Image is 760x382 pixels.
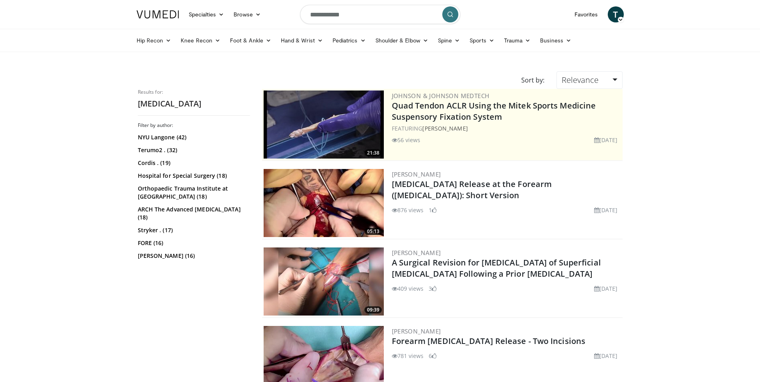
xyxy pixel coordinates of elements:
[422,125,468,132] a: [PERSON_NAME]
[594,136,618,144] li: [DATE]
[392,249,441,257] a: [PERSON_NAME]
[556,71,622,89] a: Relevance
[515,71,550,89] div: Sort by:
[264,90,384,159] img: b78fd9da-dc16-4fd1-a89d-538d899827f1.300x170_q85_crop-smart_upscale.jpg
[392,206,424,214] li: 876 views
[229,6,266,22] a: Browse
[392,100,596,122] a: Quad Tendon ACLR Using the Mitek Sports Medicine Suspensory Fixation System
[176,32,225,48] a: Knee Recon
[465,32,499,48] a: Sports
[365,228,382,235] span: 05:13
[138,172,248,180] a: Hospital for Special Surgery (18)
[138,185,248,201] a: Orthopaedic Trauma Institute at [GEOGRAPHIC_DATA] (18)
[562,74,599,85] span: Relevance
[594,352,618,360] li: [DATE]
[365,149,382,157] span: 21:38
[392,92,490,100] a: Johnson & Johnson MedTech
[184,6,229,22] a: Specialties
[371,32,433,48] a: Shoulder & Elbow
[264,169,384,237] a: 05:13
[594,206,618,214] li: [DATE]
[264,90,384,159] a: 21:38
[328,32,371,48] a: Pediatrics
[138,226,248,234] a: Stryker . (17)
[392,179,552,201] a: [MEDICAL_DATA] Release at the Forearm ([MEDICAL_DATA]): Short Version
[433,32,465,48] a: Spine
[276,32,328,48] a: Hand & Wrist
[392,124,621,133] div: FEATURING
[608,6,624,22] a: T
[138,89,250,95] p: Results for:
[132,32,176,48] a: Hip Recon
[594,284,618,293] li: [DATE]
[138,205,248,221] a: ARCH The Advanced [MEDICAL_DATA] (18)
[392,284,424,293] li: 409 views
[138,122,250,129] h3: Filter by author:
[138,146,248,154] a: Terumo2 . (32)
[138,252,248,260] a: [PERSON_NAME] (16)
[392,327,441,335] a: [PERSON_NAME]
[392,352,424,360] li: 781 views
[535,32,576,48] a: Business
[392,257,601,279] a: A Surgical Revision for [MEDICAL_DATA] of Superficial [MEDICAL_DATA] Following a Prior [MEDICAL_D...
[429,284,437,293] li: 3
[264,247,384,316] img: e9ad1210-ce3e-4be2-a805-2afe46ea12ca.300x170_q85_crop-smart_upscale.jpg
[138,159,248,167] a: Cordis . (19)
[264,169,384,237] img: 89bab9fc-4221-46a4-af76-279ecc5d125b.300x170_q85_crop-smart_upscale.jpg
[570,6,603,22] a: Favorites
[365,306,382,314] span: 09:39
[392,136,421,144] li: 56 views
[138,133,248,141] a: NYU Langone (42)
[392,336,586,346] a: Forearm [MEDICAL_DATA] Release - Two Incisions
[499,32,536,48] a: Trauma
[138,99,250,109] h2: [MEDICAL_DATA]
[429,206,437,214] li: 1
[137,10,179,18] img: VuMedi Logo
[225,32,276,48] a: Foot & Ankle
[300,5,460,24] input: Search topics, interventions
[429,352,437,360] li: 6
[138,239,248,247] a: FORE (16)
[264,247,384,316] a: 09:39
[392,170,441,178] a: [PERSON_NAME]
